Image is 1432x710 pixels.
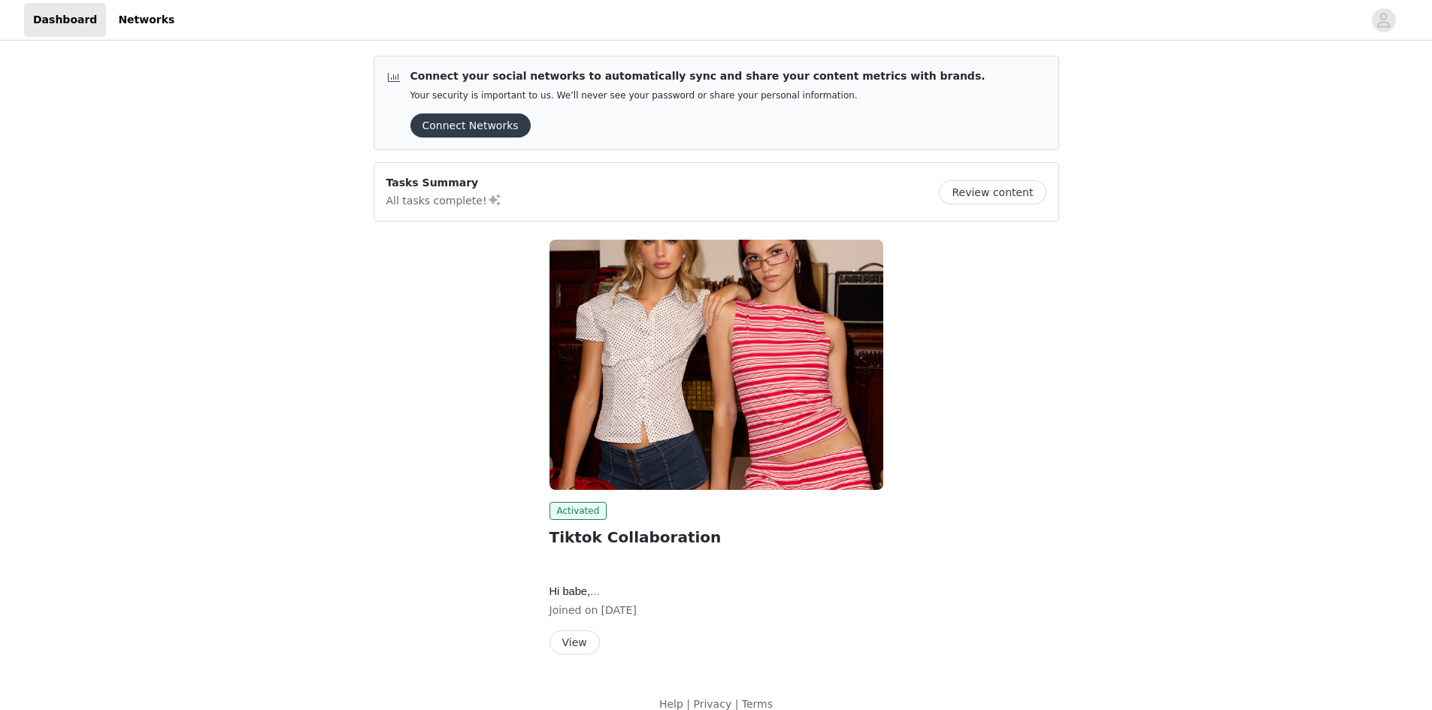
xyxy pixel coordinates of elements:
[549,604,598,616] span: Joined on
[1376,8,1391,32] div: avatar
[693,698,731,710] a: Privacy
[659,698,683,710] a: Help
[939,180,1046,204] button: Review content
[735,698,739,710] span: |
[549,630,600,654] button: View
[549,502,607,520] span: Activated
[386,191,502,209] p: All tasks complete!
[109,3,183,37] a: Networks
[386,175,502,191] p: Tasks Summary
[549,526,883,548] h2: Tiktok Collaboration
[549,585,601,597] span: Hi babe,
[549,637,600,648] a: View
[410,113,531,137] button: Connect Networks
[410,90,985,101] p: Your security is important to us. We’ll never see your password or share your personal information.
[601,604,637,616] span: [DATE]
[549,240,883,490] img: Edikted
[686,698,690,710] span: |
[410,68,985,84] p: Connect your social networks to automatically sync and share your content metrics with brands.
[742,698,773,710] a: Terms
[24,3,106,37] a: Dashboard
